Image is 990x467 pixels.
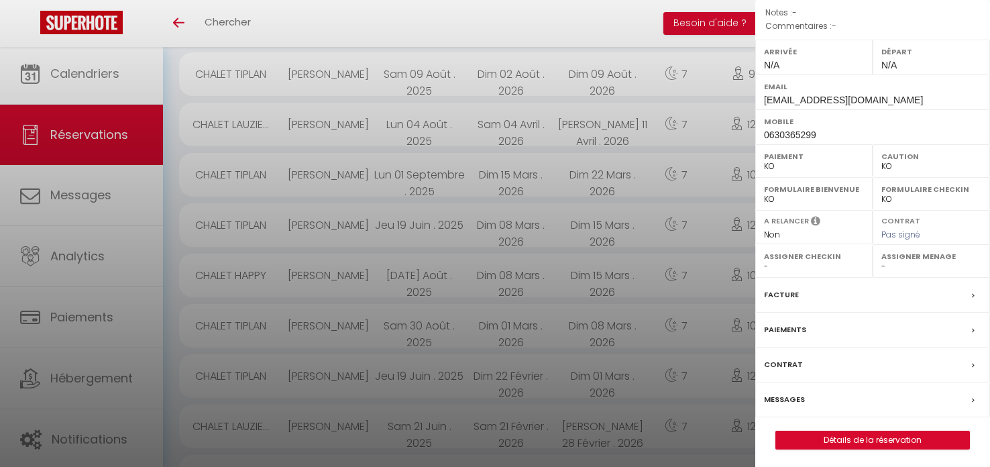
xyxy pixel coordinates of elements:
span: - [832,20,836,32]
label: Email [764,80,981,93]
label: Caution [881,150,981,163]
span: N/A [881,60,897,70]
button: Détails de la réservation [775,431,970,450]
i: Sélectionner OUI si vous souhaiter envoyer les séquences de messages post-checkout [811,215,820,230]
label: Paiement [764,150,864,163]
span: Pas signé [881,229,920,240]
label: Paiements [764,323,806,337]
label: Contrat [764,358,803,372]
span: [EMAIL_ADDRESS][DOMAIN_NAME] [764,95,923,105]
label: Départ [881,45,981,58]
span: 0630365299 [764,129,816,140]
label: Facture [764,288,799,302]
span: - [792,7,797,18]
label: Contrat [881,215,920,224]
span: N/A [764,60,779,70]
label: Formulaire Checkin [881,183,981,196]
label: Mobile [764,115,981,128]
p: Notes : [765,6,980,19]
label: Arrivée [764,45,864,58]
p: Commentaires : [765,19,980,33]
label: A relancer [764,215,809,227]
a: Détails de la réservation [776,431,969,449]
button: Ouvrir le widget de chat LiveChat [11,5,51,46]
label: Messages [764,393,805,407]
label: Assigner Menage [881,250,981,263]
label: Assigner Checkin [764,250,864,263]
label: Formulaire Bienvenue [764,183,864,196]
